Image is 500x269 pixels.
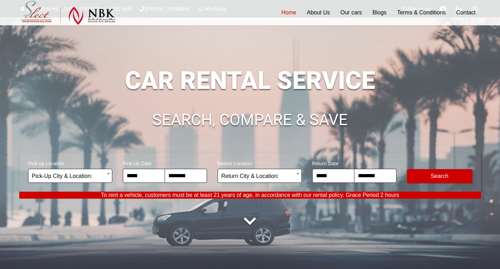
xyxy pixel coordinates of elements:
[19,192,481,199] p: To rent a vehicle, customers must be at least 21 years of age, in accordance with our rental poli...
[407,169,472,183] button: Modify Search
[28,169,112,183] span: Pick-Up City & Location:
[218,169,302,183] span: Return City & Location:
[221,169,298,183] span: Return City & Location:
[19,112,481,128] h1: SEARCH, COMPARE & SAVE
[123,156,207,169] span: Pick-Up Date
[28,156,112,169] span: Pick-up Location
[21,1,115,25] img: Select Rent a Car
[19,68,481,93] h1: CAR RENTAL SERVICE
[218,156,302,169] span: Return Location
[312,156,396,169] span: Return Date
[32,169,108,183] span: Pick-Up City & Location:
